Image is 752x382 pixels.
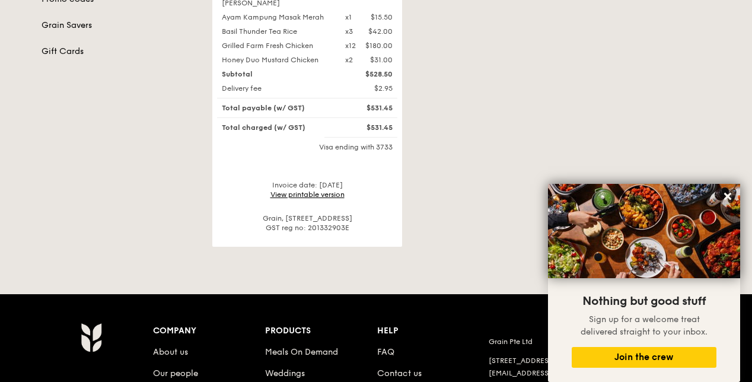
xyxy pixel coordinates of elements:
[215,55,338,65] div: Honey Duo Mustard Chicken
[377,368,422,378] a: Contact us
[345,12,352,22] div: x1
[338,123,400,132] div: $531.45
[345,27,353,36] div: x3
[489,369,611,377] a: [EMAIL_ADDRESS][DOMAIN_NAME]
[489,356,642,366] div: [STREET_ADDRESS]
[42,46,198,58] a: Gift Cards
[718,187,737,206] button: Close
[265,323,377,339] div: Products
[377,323,489,339] div: Help
[338,103,400,113] div: $531.45
[371,12,393,22] div: $15.50
[215,12,338,22] div: Ayam Kampung Masak Merah
[338,69,400,79] div: $528.50
[377,347,394,357] a: FAQ
[489,337,642,346] div: Grain Pte Ltd
[572,347,716,368] button: Join the crew
[215,69,338,79] div: Subtotal
[215,41,338,50] div: Grilled Farm Fresh Chicken
[548,184,740,278] img: DSC07876-Edit02-Large.jpeg
[270,190,345,199] a: View printable version
[153,368,198,378] a: Our people
[215,27,338,36] div: Basil Thunder Tea Rice
[582,294,706,308] span: Nothing but good stuff
[345,41,356,50] div: x12
[217,142,397,152] div: Visa ending with 3733
[338,84,400,93] div: $2.95
[81,323,101,352] img: Grain
[153,323,265,339] div: Company
[42,20,198,31] a: Grain Savers
[217,214,397,233] div: Grain, [STREET_ADDRESS] GST reg no: 201332903E
[345,55,353,65] div: x2
[368,27,393,36] div: $42.00
[265,347,338,357] a: Meals On Demand
[153,347,188,357] a: About us
[222,104,305,112] span: Total payable (w/ GST)
[215,84,338,93] div: Delivery fee
[581,314,708,337] span: Sign up for a welcome treat delivered straight to your inbox.
[370,55,393,65] div: $31.00
[265,368,305,378] a: Weddings
[365,41,393,50] div: $180.00
[217,180,397,199] div: Invoice date: [DATE]
[215,123,338,132] div: Total charged (w/ GST)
